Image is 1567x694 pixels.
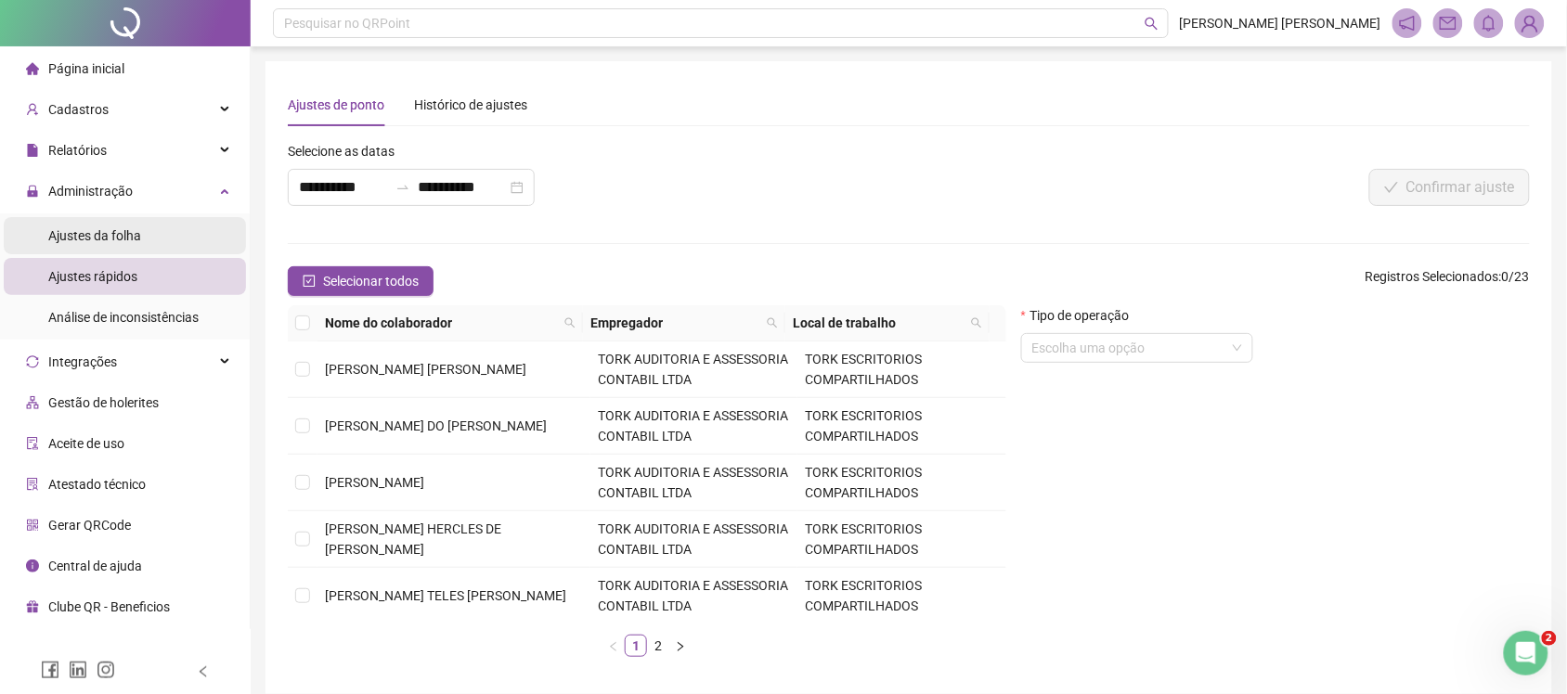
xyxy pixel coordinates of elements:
span: : 0 / 23 [1366,266,1530,296]
span: apartment [26,396,39,409]
span: home [26,62,39,75]
span: Empregador [590,313,759,333]
span: instagram [97,661,115,679]
span: search [767,317,778,328]
span: search [971,317,982,328]
span: sync [26,355,39,368]
span: mail [1440,15,1457,32]
span: TORK AUDITORIA E ASSESSORIA CONTABIL LTDA [598,352,788,387]
span: Administração [48,184,133,199]
label: Tipo de operação [1021,305,1141,326]
span: search [967,309,986,337]
span: right [675,641,686,652]
span: Gerar QRCode [48,518,131,533]
span: bell [1481,15,1497,32]
span: Atestado técnico [48,477,146,492]
span: TORK AUDITORIA E ASSESSORIA CONTABIL LTDA [598,465,788,500]
span: Análise de inconsistências [48,310,199,325]
span: Clube QR - Beneficios [48,599,170,614]
span: search [1145,17,1159,31]
span: [PERSON_NAME] HERCLES DE [PERSON_NAME] [325,521,501,557]
span: Central de ajuda [48,559,142,573]
span: Ajustes rápidos [48,269,137,284]
div: Ajustes de ponto [288,95,384,115]
li: 1 [625,635,647,657]
a: 1 [626,636,646,656]
button: right [669,635,692,657]
span: [PERSON_NAME] [PERSON_NAME] [1180,13,1381,33]
span: TORK ESCRITORIOS COMPARTILHADOS [805,465,922,500]
span: Selecionar todos [323,271,419,291]
span: [PERSON_NAME] TELES [PERSON_NAME] [325,588,566,603]
span: qrcode [26,519,39,532]
li: 2 [647,635,669,657]
span: TORK AUDITORIA E ASSESSORIA CONTABIL LTDA [598,521,788,557]
a: 2 [648,636,668,656]
span: TORK ESCRITORIOS COMPARTILHADOS [805,578,922,613]
span: search [561,309,579,337]
span: user-add [26,103,39,116]
iframe: Intercom live chat [1504,631,1548,675]
span: TORK ESCRITORIOS COMPARTILHADOS [805,521,922,557]
span: notification [1399,15,1416,32]
span: linkedin [69,661,87,679]
div: Histórico de ajustes [414,95,527,115]
span: Local de trabalho [793,313,963,333]
span: TORK ESCRITORIOS COMPARTILHADOS [805,408,922,443]
span: TORK AUDITORIA E ASSESSORIA CONTABIL LTDA [598,578,788,613]
button: left [602,635,625,657]
span: Integrações [48,354,117,369]
span: Registros Selecionados [1366,269,1499,284]
span: Gestão de holerites [48,395,159,410]
span: swap-right [395,180,410,195]
span: 2 [1542,631,1557,646]
span: Cadastros [48,102,109,117]
span: Página inicial [48,61,124,76]
button: Selecionar todos [288,266,434,296]
span: Nome do colaborador [325,313,557,333]
span: Relatórios [48,143,107,158]
span: solution [26,478,39,491]
li: Página anterior [602,635,625,657]
img: 88751 [1516,9,1544,37]
span: [PERSON_NAME] [325,475,424,490]
span: check-square [303,275,316,288]
label: Selecione as datas [288,141,407,161]
span: file [26,144,39,157]
span: TORK AUDITORIA E ASSESSORIA CONTABIL LTDA [598,408,788,443]
span: lock [26,185,39,198]
span: to [395,180,410,195]
span: [PERSON_NAME] DO [PERSON_NAME] [325,418,547,433]
span: search [763,309,782,337]
span: facebook [41,661,59,679]
span: Aceite de uso [48,436,124,451]
span: audit [26,437,39,450]
span: Ajustes da folha [48,228,141,243]
span: search [564,317,576,328]
li: Próxima página [669,635,692,657]
span: info-circle [26,559,39,572]
span: gift [26,600,39,613]
span: left [608,641,619,652]
span: TORK ESCRITORIOS COMPARTILHADOS [805,352,922,387]
span: left [197,665,210,678]
button: Confirmar ajuste [1369,169,1530,206]
span: [PERSON_NAME] [PERSON_NAME] [325,362,526,377]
